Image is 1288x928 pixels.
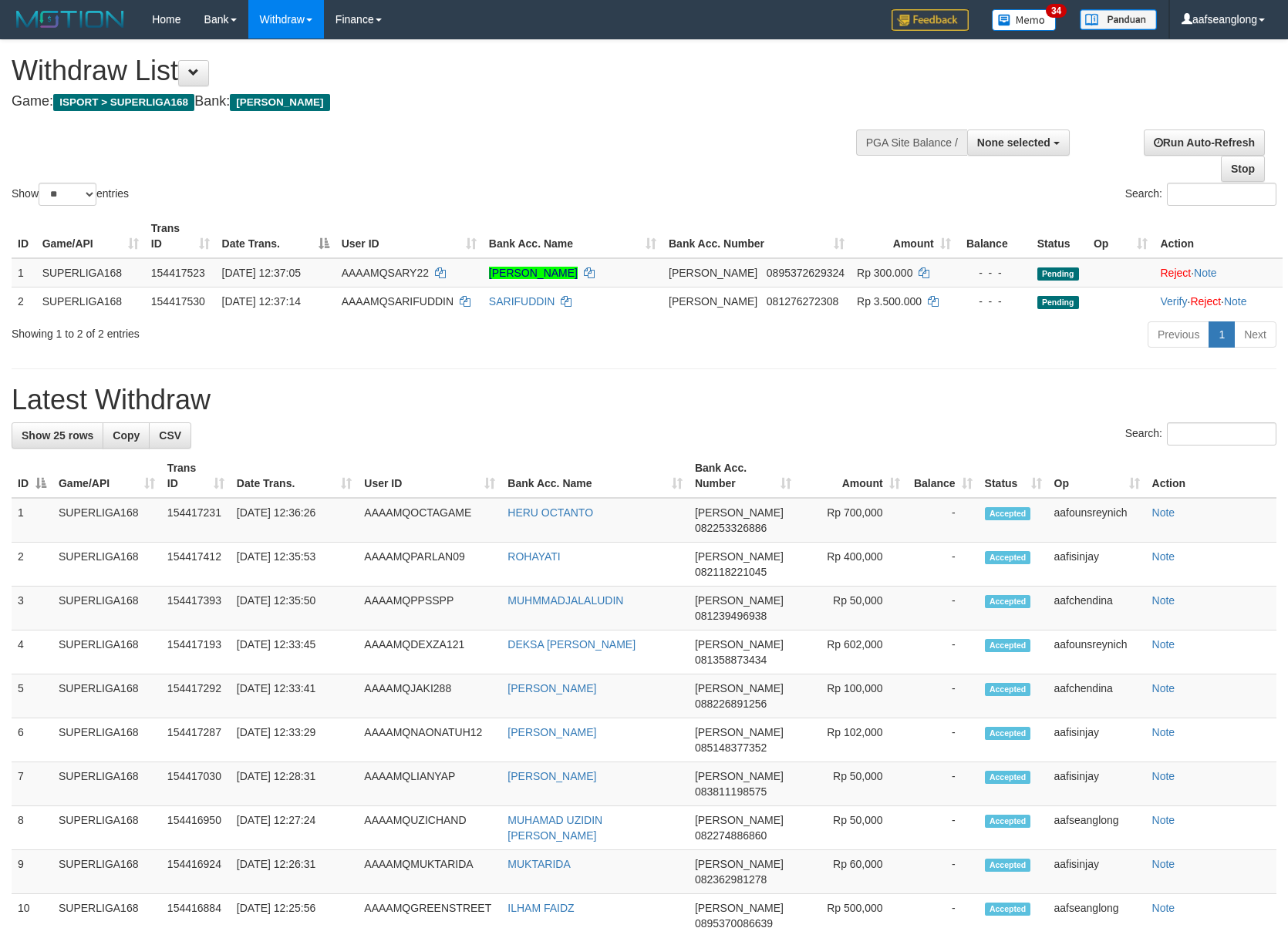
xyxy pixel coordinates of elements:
a: 1 [1209,321,1235,348]
th: Status [1031,214,1087,258]
span: Copy 0895372629324 to clipboard [767,267,845,279]
th: Balance [957,214,1031,258]
a: Note [1152,902,1175,914]
a: Copy [103,422,150,449]
td: 7 [12,762,52,806]
a: ILHAM FAIDZ [507,902,574,914]
a: Show 25 rows [12,422,103,449]
td: AAAAMQDEXZA121 [358,630,501,674]
a: Verify [1160,295,1187,308]
h1: Withdraw List [12,55,843,86]
th: User ID: activate to sort column ascending [358,454,501,498]
td: Rp 50,000 [797,806,906,850]
td: SUPERLIGA168 [52,762,161,806]
td: 154417393 [161,587,231,630]
a: Note [1152,506,1175,519]
td: aafseanglong [1048,806,1146,850]
td: 5 [12,674,52,718]
span: [PERSON_NAME] [695,814,784,826]
a: Next [1234,321,1276,348]
a: Note [1152,550,1175,563]
h1: Latest Withdraw [12,385,1276,415]
span: Copy 085148377352 to clipboard [695,741,767,754]
td: [DATE] 12:27:24 [231,806,359,850]
span: Copy 081239496938 to clipboard [695,610,767,622]
td: [DATE] 12:26:31 [231,850,359,894]
td: · · [1154,287,1283,315]
span: [PERSON_NAME] [695,506,784,519]
td: - [906,806,979,850]
th: Amount: activate to sort column ascending [851,214,957,258]
td: - [906,543,979,587]
span: None selected [977,136,1050,149]
td: Rp 102,000 [797,718,906,762]
span: [PERSON_NAME] [695,638,784,651]
span: Show 25 rows [22,429,93,442]
td: Rp 60,000 [797,850,906,894]
span: [DATE] 12:37:05 [222,267,301,279]
td: SUPERLIGA168 [52,718,161,762]
th: ID: activate to sort column descending [12,454,52,498]
td: Rp 50,000 [797,762,906,806]
td: Rp 602,000 [797,630,906,674]
span: [PERSON_NAME] [669,295,757,308]
td: 9 [12,850,52,894]
td: aafounsreynich [1048,498,1146,543]
td: AAAAMQLIANYAP [358,762,501,806]
td: AAAAMQNAONATUH12 [358,718,501,762]
td: AAAAMQJAKI288 [358,674,501,718]
th: Game/API: activate to sort column ascending [36,214,145,258]
td: Rp 100,000 [797,674,906,718]
td: SUPERLIGA168 [52,806,161,850]
a: HERU OCTANTO [507,506,593,519]
span: Copy 082274886860 to clipboard [695,829,767,842]
img: MOTION_logo.png [12,8,129,31]
td: 154417292 [161,674,231,718]
span: Copy 081276272308 to clipboard [767,295,838,308]
td: 154416924 [161,850,231,894]
td: 154417193 [161,630,231,674]
td: 4 [12,630,52,674]
span: Copy 083811198575 to clipboard [695,785,767,798]
td: SUPERLIGA168 [52,587,161,630]
a: Reject [1190,295,1221,308]
td: AAAAMQOCTAGAME [358,498,501,543]
td: 6 [12,718,52,762]
span: Accepted [985,595,1031,608]
td: SUPERLIGA168 [36,258,145,287]
div: PGA Site Balance / [856,129,967,156]
input: Search: [1167,422,1276,446]
a: DEKSA [PERSON_NAME] [507,638,636,651]
th: Op: activate to sort column ascending [1087,214,1155,258]
span: Rp 3.500.000 [857,295,922,308]
a: Note [1224,295,1247,308]
td: aafounsreynich [1048,630,1146,674]
span: Accepted [985,507,1031,520]
td: aafisinjay [1048,543,1146,587]
td: - [906,718,979,762]
span: [PERSON_NAME] [230,94,329,111]
td: [DATE] 12:35:53 [231,543,359,587]
td: [DATE] 12:28:31 [231,762,359,806]
label: Search: [1125,183,1276,206]
td: · [1154,258,1283,287]
td: SUPERLIGA168 [52,498,161,543]
td: - [906,630,979,674]
span: Copy 082118221045 to clipboard [695,566,767,578]
span: [PERSON_NAME] [695,682,784,694]
span: Copy [113,429,140,442]
td: SUPERLIGA168 [52,543,161,587]
span: Copy 081358873434 to clipboard [695,654,767,666]
span: Accepted [985,903,1031,916]
span: [PERSON_NAME] [669,267,757,279]
td: aafchendina [1048,674,1146,718]
td: Rp 50,000 [797,587,906,630]
td: 154417231 [161,498,231,543]
span: AAAAMQSARIFUDDIN [342,295,453,308]
th: Bank Acc. Number: activate to sort column ascending [663,214,851,258]
th: Date Trans.: activate to sort column ascending [231,454,359,498]
span: [DATE] 12:37:14 [222,295,301,308]
td: 3 [12,587,52,630]
td: SUPERLIGA168 [52,674,161,718]
th: Status: activate to sort column ascending [979,454,1048,498]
